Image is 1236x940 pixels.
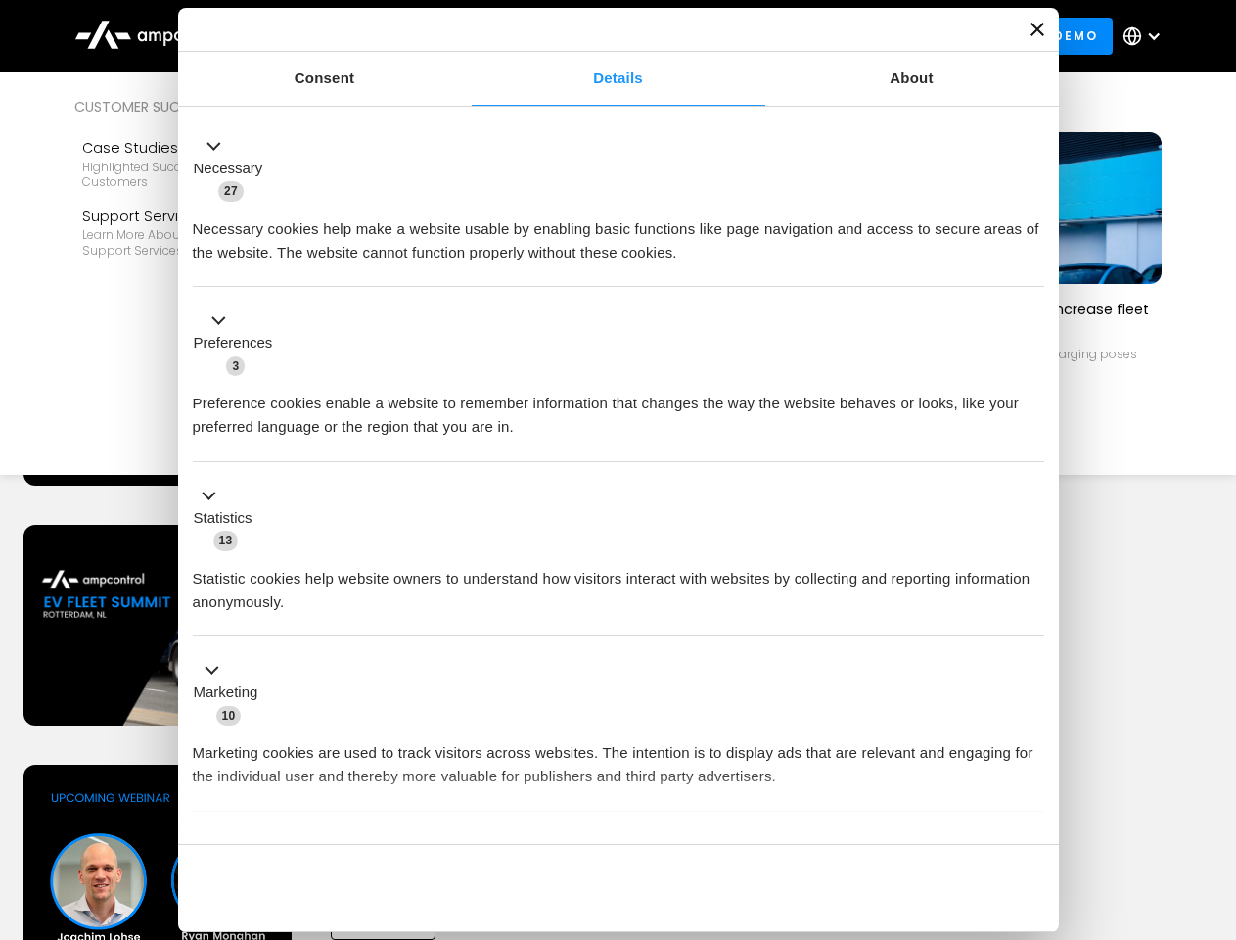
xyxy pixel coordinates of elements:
[213,531,239,550] span: 13
[193,377,1044,439] div: Preference cookies enable a website to remember information that changes the way the website beha...
[82,137,309,159] div: Case Studies
[193,727,1044,788] div: Marketing cookies are used to track visitors across websites. The intention is to display ads tha...
[216,706,242,726] span: 10
[193,833,353,858] button: Unclassified (2)
[193,552,1044,614] div: Statistic cookies help website owners to understand how visitors interact with websites by collec...
[323,836,342,856] span: 2
[74,129,317,198] a: Case StudiesHighlighted success stories From Our Customers
[193,484,264,552] button: Statistics (13)
[193,203,1044,264] div: Necessary cookies help make a website usable by enabling basic functions like page navigation and...
[74,198,317,266] a: Support ServicesLearn more about Ampcontrol’s support services
[762,860,1043,916] button: Okay
[218,181,244,201] span: 27
[472,52,765,106] a: Details
[82,206,309,227] div: Support Services
[193,659,270,728] button: Marketing (10)
[765,52,1059,106] a: About
[74,96,317,117] div: Customer success
[193,309,285,378] button: Preferences (3)
[194,681,258,704] label: Marketing
[194,332,273,354] label: Preferences
[1030,23,1044,36] button: Close banner
[194,507,252,530] label: Statistics
[178,52,472,106] a: Consent
[226,356,245,376] span: 3
[194,158,263,180] label: Necessary
[193,134,275,203] button: Necessary (27)
[82,227,309,258] div: Learn more about Ampcontrol’s support services
[82,160,309,190] div: Highlighted success stories From Our Customers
